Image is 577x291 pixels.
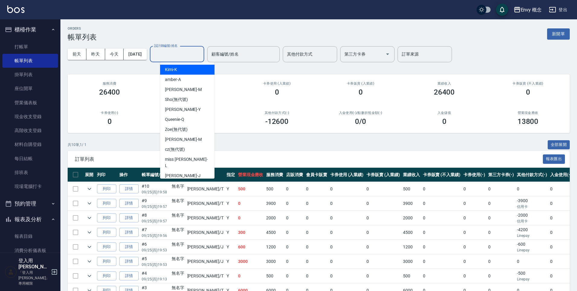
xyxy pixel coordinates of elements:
td: 0 [549,225,573,240]
td: 500 [237,182,265,196]
td: 0 [329,182,365,196]
td: 0 [365,225,401,240]
td: 0 [365,182,401,196]
div: 無名字 [172,270,184,276]
td: 600 [237,240,265,254]
td: 0 [365,254,401,269]
td: 3900 [401,196,421,211]
td: -500 [515,269,549,283]
p: 09/25 (四) 19:57 [142,204,169,209]
button: expand row [85,271,94,280]
td: Y [225,269,237,283]
button: 報表及分析 [2,212,58,227]
img: Logo [7,5,24,13]
td: 3900 [265,196,285,211]
td: -3900 [515,196,549,211]
td: 2000 [265,211,285,225]
th: 卡券使用(-) [462,168,487,182]
th: 展開 [83,168,95,182]
td: 500 [265,269,285,283]
td: 0 [305,254,329,269]
th: 指定 [225,168,237,182]
td: 2000 [401,211,421,225]
td: 0 [549,254,573,269]
h2: 營業現金應收 [493,111,562,115]
p: 09/25 (四) 19:57 [142,218,169,224]
p: Linepay [517,233,547,238]
td: -4200 [515,225,549,240]
button: 列印 [97,228,116,237]
td: 0 [549,196,573,211]
span: cz (無代號) [165,146,185,153]
a: 新開單 [547,31,570,37]
p: 09/25 (四) 19:58 [142,189,169,195]
td: 0 [487,225,516,240]
h2: 卡券使用 (入業績) [242,82,311,86]
td: 0 [421,240,462,254]
td: Y [225,225,237,240]
th: 服務消費 [265,168,285,182]
a: 詳情 [119,228,139,237]
p: 09/25 (四) 19:13 [142,276,169,282]
td: 0 [421,211,462,225]
td: 0 [462,196,487,211]
th: 入金使用(-) [549,168,573,182]
td: 0 [237,196,265,211]
td: Y [225,211,237,225]
td: -2000 [515,211,549,225]
span: miss [PERSON_NAME] -L [165,156,210,169]
td: 0 [329,240,365,254]
td: 0 [487,254,516,269]
td: 0 [487,240,516,254]
td: Y [225,254,237,269]
td: 0 [305,225,329,240]
h3: 0 [275,88,279,96]
h2: 卡券使用(-) [75,111,144,115]
td: 0 [487,211,516,225]
th: 第三方卡券(-) [487,168,516,182]
td: 0 [462,269,487,283]
td: 3000 [401,254,421,269]
a: 座位開單 [2,82,58,95]
span: [PERSON_NAME] -Y [165,106,201,113]
td: 0 [462,182,487,196]
td: 500 [401,269,421,283]
div: 無名字 [172,198,184,204]
span: Sho (無代號) [165,96,188,103]
td: 0 [305,211,329,225]
td: 1200 [265,240,285,254]
div: 無名字 [172,212,184,218]
td: 0 [329,254,365,269]
td: 0 [365,269,401,283]
th: 卡券販賣 (不入業績) [421,168,462,182]
td: 0 [487,196,516,211]
span: [PERSON_NAME] -M [165,136,202,143]
td: #5 [140,254,170,269]
td: 0 [305,240,329,254]
td: 0 [365,211,401,225]
th: 業績收入 [401,168,421,182]
p: Linepay [517,276,547,282]
span: Queenie -Q [165,116,184,123]
a: 報表匯出 [543,156,565,162]
h2: 卡券販賣 (入業績) [326,82,395,86]
h3: 0 [359,88,363,96]
a: 詳情 [119,257,139,266]
button: 預約管理 [2,196,58,212]
p: 信用卡 [517,204,547,209]
td: 0 [305,182,329,196]
a: 帳單列表 [2,54,58,68]
td: 0 [285,225,305,240]
td: 0 [487,182,516,196]
button: 登出 [546,4,570,15]
th: 卡券使用 (入業績) [329,168,365,182]
span: [PERSON_NAME] -M [165,86,202,93]
p: 「登入用[PERSON_NAME]」專用權限 [18,270,49,286]
td: 0 [285,240,305,254]
td: 0 [365,196,401,211]
td: 0 [285,254,305,269]
button: expand row [85,213,94,222]
th: 其他付款方式(-) [515,168,549,182]
button: 報表匯出 [543,154,565,164]
td: 0 [237,211,265,225]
